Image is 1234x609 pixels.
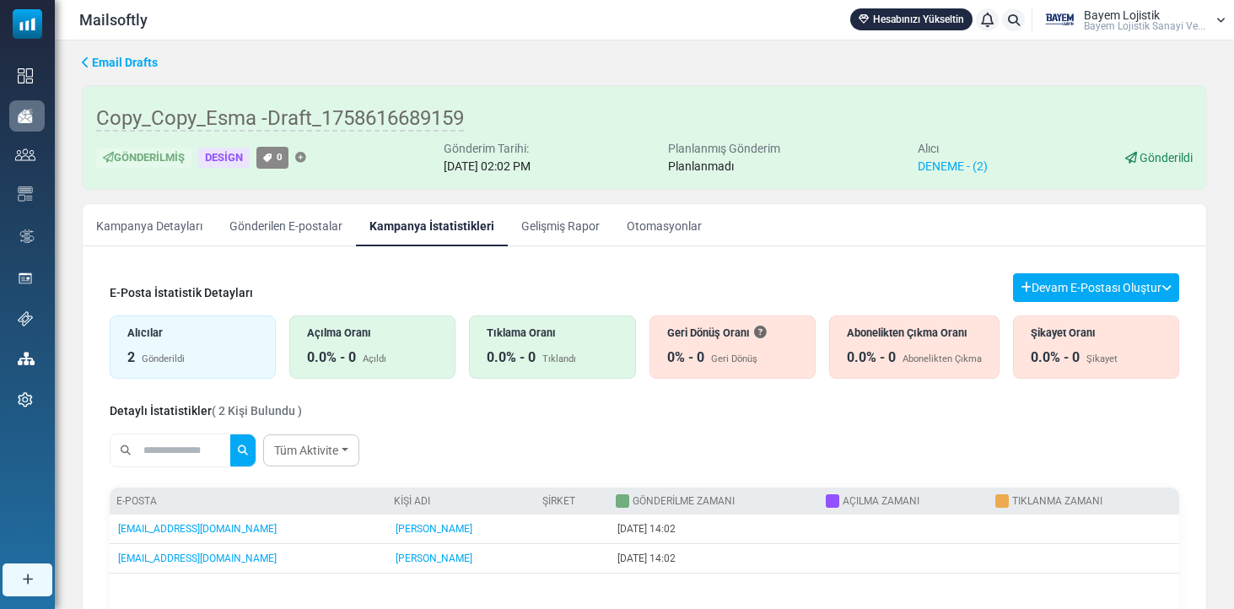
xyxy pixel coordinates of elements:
[15,148,35,160] img: contacts-icon.svg
[609,515,819,544] td: [DATE] 14:02
[668,140,780,158] div: Planlanmış Gönderim
[1140,151,1193,164] span: Gönderildi
[18,68,33,84] img: dashboard-icon.svg
[277,151,283,163] span: 0
[487,325,617,341] div: Tıklama Oranı
[18,392,33,407] img: settings-icon.svg
[110,284,253,302] div: E-Posta İstatistik Detayları
[633,495,735,507] a: Gönderilme Zamanı
[13,9,42,39] img: mailsoftly_icon_blue_white.svg
[1084,9,1160,21] span: Bayem Lojistik
[363,353,386,367] div: Açıldı
[711,353,757,367] div: Geri Dönüş
[1037,8,1226,33] a: User Logo Bayem Lojistik Bayem Loji̇sti̇k Sanayi̇ Ve...
[1012,495,1102,507] a: Tıklanma Zamanı
[754,326,766,338] i: Bir e-posta alıcısına ulaşamadığında geri döner. Bu, dolu bir gelen kutusu nedeniyle geçici olara...
[256,147,288,168] a: 0
[83,204,216,246] a: Kampanya Detayları
[79,8,148,31] span: Mailsoftly
[96,106,464,132] span: Copy_Copy_Esma -Draft_1758616689159
[127,325,258,341] div: Alıcılar
[487,348,536,368] div: 0.0% - 0
[542,353,576,367] div: Tıklandı
[918,159,988,173] a: DENEME - (2)
[609,544,819,574] td: [DATE] 14:02
[1037,8,1080,33] img: User Logo
[667,348,704,368] div: 0% - 0
[216,204,356,246] a: Gönderilen E-postalar
[444,158,531,175] div: [DATE] 02:02 PM
[847,348,896,368] div: 0.0% - 0
[110,402,302,420] div: Detaylı İstatistikler
[18,109,33,123] img: campaigns-icon-active.png
[843,495,919,507] a: Açılma Zamanı
[18,311,33,326] img: support-icon.svg
[918,140,988,158] div: Alıcı
[92,56,158,69] span: translation missing: tr.ms_sidebar.email_drafts
[542,495,575,507] a: Şirket
[96,148,191,169] div: Gönderilmiş
[18,186,33,202] img: email-templates-icon.svg
[903,353,982,367] div: Abonelikten Çıkma
[127,348,135,368] div: 2
[394,495,430,507] a: Kişi Adı
[295,153,306,164] a: Etiket Ekle
[396,523,472,535] a: [PERSON_NAME]
[1031,348,1080,368] div: 0.0% - 0
[18,227,36,246] img: workflow.svg
[307,348,356,368] div: 0.0% - 0
[396,552,472,564] a: [PERSON_NAME]
[18,271,33,286] img: landing_pages.svg
[118,523,277,535] a: [EMAIL_ADDRESS][DOMAIN_NAME]
[668,159,734,173] span: Planlanmadı
[116,495,157,507] a: E-posta
[212,404,302,418] span: ( 2 Kişi Bulundu )
[82,54,158,72] a: Email Drafts
[508,204,613,246] a: Gelişmiş Rapor
[356,204,508,246] a: Kampanya İstatistikleri
[263,434,359,466] a: Tüm Aktivite
[198,148,250,169] div: Design
[444,140,531,158] div: Gönderim Tarihi:
[1086,353,1118,367] div: Şikayet
[613,204,715,246] a: Otomasyonlar
[307,325,438,341] div: Açılma Oranı
[667,325,798,341] div: Geri Dönüş Oranı
[142,353,185,367] div: Gönderildi
[1084,21,1205,31] span: Bayem Loji̇sti̇k Sanayi̇ Ve...
[1013,273,1179,302] button: Devam E-Postası Oluştur
[850,8,973,30] a: Hesabınızı Yükseltin
[118,552,277,564] a: [EMAIL_ADDRESS][DOMAIN_NAME]
[1031,325,1161,341] div: Şikayet Oranı
[847,325,982,341] div: Abonelikten Çıkma Oranı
